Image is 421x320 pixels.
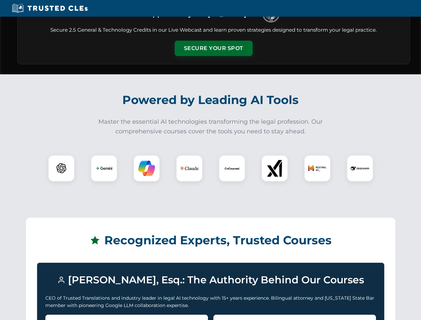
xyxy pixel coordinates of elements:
[304,155,331,182] div: Mistral AI
[347,155,373,182] div: DeepSeek
[176,155,203,182] div: Claude
[175,41,253,56] button: Secure Your Spot
[351,159,369,178] img: DeepSeek Logo
[180,159,199,178] img: Claude Logo
[219,155,245,182] div: CoCounsel
[45,294,376,309] p: CEO of Trusted Translations and industry leader in legal AI technology with 15+ years experience....
[94,117,327,136] p: Master the essential AI technologies transforming the legal profession. Our comprehensive courses...
[45,271,376,289] h3: [PERSON_NAME], Esq.: The Authority Behind Our Courses
[261,155,288,182] div: xAI
[48,155,75,182] div: ChatGPT
[26,26,402,34] p: Secure 2.5 General & Technology Credits in our Live Webcast and learn proven strategies designed ...
[37,229,384,252] h2: Recognized Experts, Trusted Courses
[96,160,112,177] img: Gemini Logo
[266,160,283,177] img: xAI Logo
[308,159,327,178] img: Mistral AI Logo
[91,155,117,182] div: Gemini
[224,160,240,177] img: CoCounsel Logo
[10,3,90,13] img: Trusted CLEs
[52,159,71,178] img: ChatGPT Logo
[26,88,395,112] h2: Powered by Leading AI Tools
[138,160,155,177] img: Copilot Logo
[133,155,160,182] div: Copilot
